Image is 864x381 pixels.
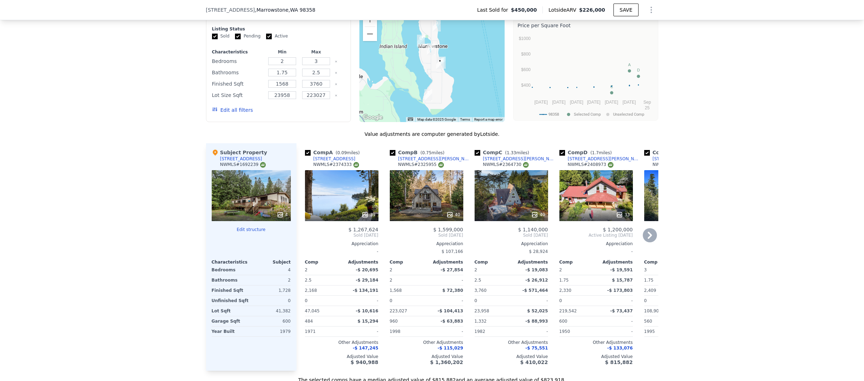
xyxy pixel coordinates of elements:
div: 33 [616,211,630,218]
div: 1.75 [644,275,680,285]
img: Google [361,113,384,122]
span: 0 [475,298,477,303]
span: 2 [305,267,308,272]
button: SAVE [613,4,638,16]
div: Subject Property [212,149,267,156]
span: Map data ©2025 Google [417,117,456,121]
div: 45 Robbins Rd [424,89,432,101]
span: 0.09 [337,150,347,155]
span: -$ 73,437 [610,308,633,313]
span: $ 72,380 [442,288,463,293]
span: $ 1,267,624 [348,227,378,232]
span: -$ 19,083 [525,267,548,272]
div: Appreciation [390,241,463,247]
span: , Marrowstone [255,6,315,13]
div: Appreciation [305,241,378,247]
a: Open this area in Google Maps (opens a new window) [361,113,384,122]
svg: A chart. [518,30,654,119]
text: $600 [521,67,530,72]
span: , WA 98358 [288,7,315,13]
div: Finished Sqft [212,285,250,295]
button: Keyboard shortcuts [408,117,413,121]
div: [STREET_ADDRESS] [313,156,355,162]
img: NWMLS Logo [260,162,266,168]
label: Active [266,33,288,39]
div: NWMLS # 2408973 [568,162,613,168]
span: $ 15,787 [612,278,633,283]
div: 1998 [390,327,425,336]
div: Appreciation [559,241,633,247]
div: Other Adjustments [644,340,718,345]
span: Sold [DATE] [475,232,548,238]
span: -$ 571,464 [522,288,548,293]
div: Comp [559,259,596,265]
div: 1979 [253,327,291,336]
span: -$ 27,854 [441,267,463,272]
span: 3,760 [475,288,487,293]
span: 1,332 [475,319,487,324]
span: 2 [390,267,393,272]
div: 1971 [305,327,340,336]
div: [STREET_ADDRESS][PERSON_NAME] [398,156,472,162]
span: Lotside ARV [548,6,579,13]
div: 1950 [559,327,595,336]
div: [STREET_ADDRESS][PERSON_NAME] [483,156,557,162]
div: 600 [253,316,291,326]
span: -$ 104,413 [437,308,463,313]
span: $ 15,294 [358,319,378,324]
div: - [559,247,633,256]
span: $450,000 [511,6,537,13]
div: Bathrooms [212,68,264,77]
span: -$ 134,191 [353,288,378,293]
span: 47,045 [305,308,320,313]
div: 1,728 [253,285,291,295]
div: 1.75 [559,275,595,285]
span: 2,168 [305,288,317,293]
a: Terms (opens in new tab) [460,117,470,121]
div: - [598,327,633,336]
div: [STREET_ADDRESS][PERSON_NAME] [653,156,726,162]
span: $ 815,882 [605,359,633,365]
div: 0 [253,296,291,306]
div: Comp A [305,149,363,156]
span: 2,409 [644,288,656,293]
div: Characteristics [212,49,264,55]
div: Lot Size Sqft [212,90,264,100]
span: 1.7 [592,150,599,155]
span: -$ 133,076 [607,346,633,351]
div: 39 [362,211,375,218]
span: 219,542 [559,308,577,313]
text: C [610,85,613,89]
div: 1982 [475,327,510,336]
img: NWMLS Logo [608,162,613,168]
div: - [598,316,633,326]
img: NWMLS Logo [523,162,529,168]
div: Adjusted Value [644,354,718,359]
span: $226,000 [579,7,605,13]
div: - [343,327,378,336]
div: 2 [390,275,425,285]
span: 0 [390,298,393,303]
text: 98358 [548,112,559,117]
span: -$ 29,184 [356,278,378,283]
div: 40 [446,211,460,218]
div: Lot Sqft [212,306,250,316]
span: 2 [475,267,477,272]
text: [DATE] [552,100,565,105]
span: 600 [559,319,568,324]
div: 1124 Schwartz Rd [427,43,435,55]
text: Selected Comp [574,112,601,117]
div: Comp [475,259,511,265]
span: $ 28,924 [529,249,548,254]
span: Active Listing [DATE] [559,232,633,238]
div: 2.5 [305,275,340,285]
button: Clear [335,71,337,74]
text: [DATE] [622,100,636,105]
div: Adjustments [596,259,633,265]
text: [DATE] [570,100,583,105]
div: Min [266,49,298,55]
div: 4 [277,211,288,218]
span: $ 1,599,000 [433,227,463,232]
div: Bedrooms [212,56,264,66]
